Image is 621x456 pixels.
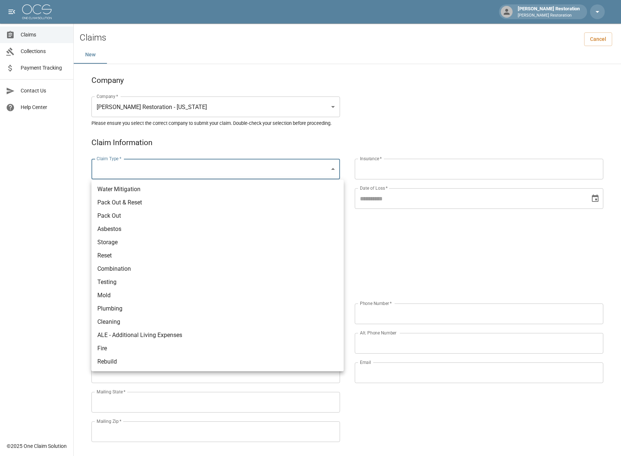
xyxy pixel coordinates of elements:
[91,302,344,315] li: Plumbing
[91,329,344,342] li: ALE - Additional Living Expenses
[91,249,344,262] li: Reset
[91,355,344,368] li: Rebuild
[91,209,344,222] li: Pack Out
[91,315,344,329] li: Cleaning
[91,276,344,289] li: Testing
[91,222,344,236] li: Asbestos
[91,183,344,196] li: Water Mitigation
[91,342,344,355] li: Fire
[91,236,344,249] li: Storage
[91,196,344,209] li: Pack Out & Reset
[91,289,344,302] li: Mold
[91,262,344,276] li: Combination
